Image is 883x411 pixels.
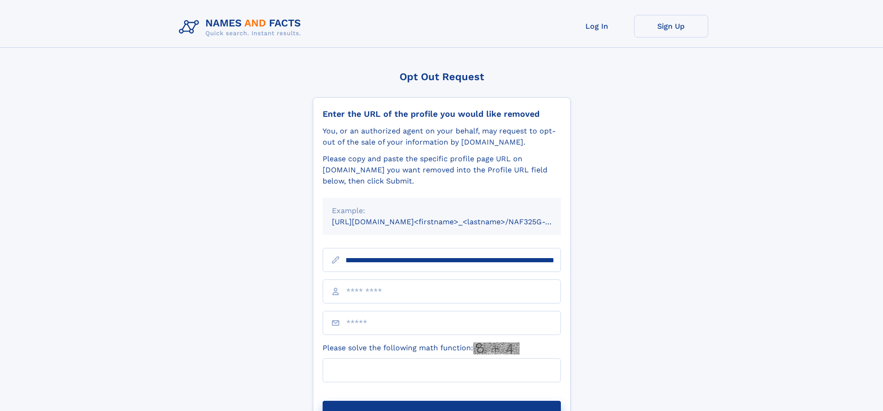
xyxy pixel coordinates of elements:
[175,15,309,40] img: Logo Names and Facts
[560,15,634,38] a: Log In
[323,109,561,119] div: Enter the URL of the profile you would like removed
[313,71,571,82] div: Opt Out Request
[323,342,520,354] label: Please solve the following math function:
[323,153,561,187] div: Please copy and paste the specific profile page URL on [DOMAIN_NAME] you want removed into the Pr...
[332,217,578,226] small: [URL][DOMAIN_NAME]<firstname>_<lastname>/NAF325G-xxxxxxxx
[323,126,561,148] div: You, or an authorized agent on your behalf, may request to opt-out of the sale of your informatio...
[634,15,708,38] a: Sign Up
[332,205,552,216] div: Example:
